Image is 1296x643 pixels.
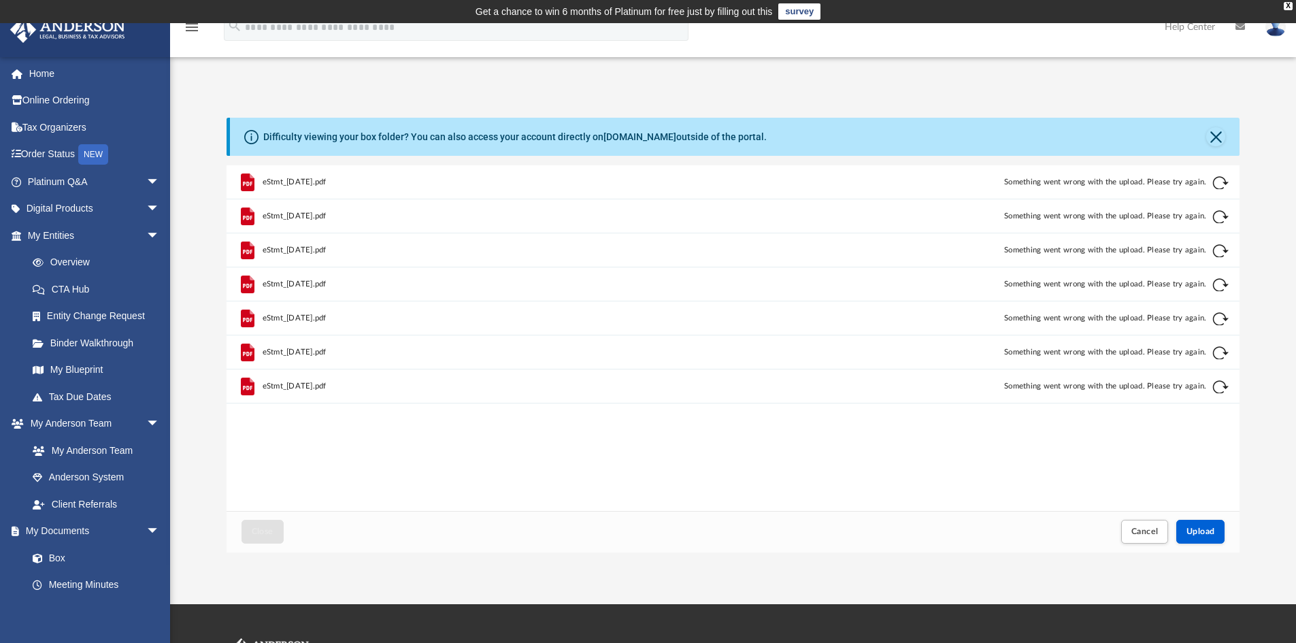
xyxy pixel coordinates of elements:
div: Something went wrong with the upload. Please try again. [722,380,1207,393]
a: Anderson System [19,464,173,491]
span: eStmt_[DATE].pdf [262,382,326,391]
a: Binder Walkthrough [19,329,180,357]
span: arrow_drop_down [146,410,173,438]
div: Get a chance to win 6 months of Platinum for free just by filling out this [476,3,773,20]
a: Box [19,544,167,572]
button: Retry [1212,345,1229,361]
div: Upload [227,165,1240,553]
img: User Pic [1265,17,1286,37]
span: eStmt_[DATE].pdf [262,212,326,220]
i: menu [184,19,200,35]
div: Something went wrong with the upload. Please try again. [722,346,1207,359]
div: NEW [78,144,108,165]
div: Something went wrong with the upload. Please try again. [722,210,1207,222]
button: Retry [1212,379,1229,395]
span: eStmt_[DATE].pdf [262,246,326,254]
button: Retry [1212,311,1229,327]
span: Close [252,527,273,535]
a: Tax Organizers [10,114,180,141]
div: Something went wrong with the upload. Please try again. [722,278,1207,291]
span: Upload [1186,527,1215,535]
a: CTA Hub [19,276,180,303]
button: Cancel [1121,520,1169,544]
span: arrow_drop_down [146,222,173,250]
a: My Entitiesarrow_drop_down [10,222,180,249]
span: Cancel [1131,527,1159,535]
a: [DOMAIN_NAME] [603,131,676,142]
span: arrow_drop_down [146,168,173,196]
div: Something went wrong with the upload. Please try again. [722,176,1207,188]
img: Anderson Advisors Platinum Portal [6,16,129,43]
div: close [1284,2,1293,10]
a: Digital Productsarrow_drop_down [10,195,180,222]
button: Upload [1176,520,1225,544]
div: Something went wrong with the upload. Please try again. [722,312,1207,325]
a: Meeting Minutes [19,572,173,599]
a: Entity Change Request [19,303,180,330]
button: Retry [1212,175,1229,191]
button: Close [1206,127,1225,146]
div: Something went wrong with the upload. Please try again. [722,244,1207,257]
span: arrow_drop_down [146,195,173,223]
button: Retry [1212,243,1229,259]
a: My Anderson Teamarrow_drop_down [10,410,173,438]
button: Retry [1212,209,1229,225]
div: grid [227,165,1240,511]
a: Online Ordering [10,87,180,114]
span: eStmt_[DATE].pdf [262,280,326,288]
a: Order StatusNEW [10,141,180,169]
a: survey [778,3,820,20]
a: My Blueprint [19,357,173,384]
a: Platinum Q&Aarrow_drop_down [10,168,180,195]
a: Home [10,60,180,87]
a: Client Referrals [19,491,173,518]
a: Tax Due Dates [19,383,180,410]
span: eStmt_[DATE].pdf [262,314,326,323]
a: My Documentsarrow_drop_down [10,518,173,545]
button: Close [242,520,284,544]
span: arrow_drop_down [146,518,173,546]
a: Overview [19,249,180,276]
a: My Anderson Team [19,437,167,464]
div: Difficulty viewing your box folder? You can also access your account directly on outside of the p... [263,130,767,144]
i: search [227,18,242,33]
button: Retry [1212,277,1229,293]
span: eStmt_[DATE].pdf [262,348,326,357]
span: eStmt_[DATE].pdf [262,178,326,186]
a: menu [184,26,200,35]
